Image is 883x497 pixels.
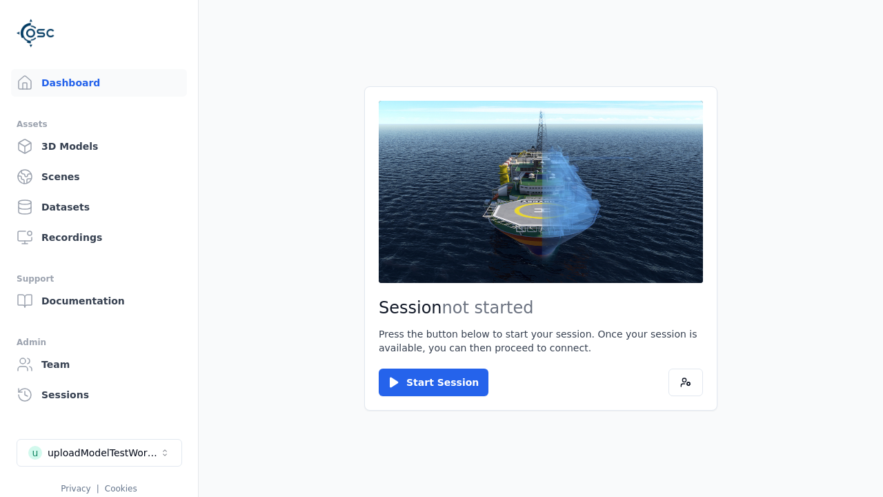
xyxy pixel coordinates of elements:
a: Team [11,351,187,378]
a: Privacy [61,484,90,494]
div: Admin [17,334,181,351]
a: Scenes [11,163,187,191]
div: u [28,446,42,460]
a: Documentation [11,287,187,315]
a: Cookies [105,484,137,494]
div: uploadModelTestWorkspace [48,446,159,460]
button: Select a workspace [17,439,182,467]
a: Dashboard [11,69,187,97]
button: Start Session [379,369,488,396]
p: Press the button below to start your session. Once your session is available, you can then procee... [379,327,703,355]
img: Logo [17,14,55,52]
div: Support [17,271,181,287]
a: 3D Models [11,133,187,160]
a: Sessions [11,381,187,409]
h2: Session [379,297,703,319]
a: Recordings [11,224,187,251]
span: | [97,484,99,494]
div: Assets [17,116,181,133]
span: not started [442,298,534,318]
a: Datasets [11,193,187,221]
